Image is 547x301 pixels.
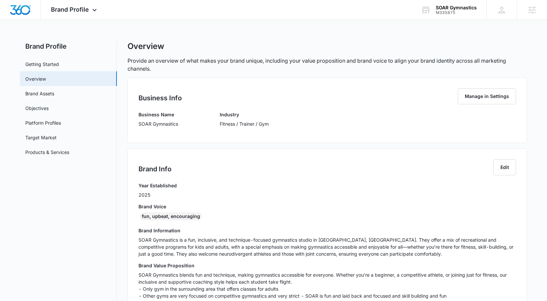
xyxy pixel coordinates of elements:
[138,262,516,269] h3: Brand Value Proposition
[25,134,57,141] a: Target Market
[436,10,477,15] div: account id
[458,88,516,104] button: Manage in Settings
[138,203,516,210] h3: Brand Voice
[128,57,527,73] p: Provide an overview of what makes your brand unique, including your value proposition and brand v...
[138,111,178,118] h3: Business Name
[436,5,477,10] div: account name
[25,90,54,97] a: Brand Assets
[138,236,516,257] p: SOAR Gymnastics is a fun, inclusive, and technique-focused gymnastics studio in [GEOGRAPHIC_DATA]...
[220,120,269,127] p: Fitness / Trainer / Gym
[51,6,89,13] span: Brand Profile
[25,105,49,112] a: Objectives
[25,149,69,156] a: Products & Services
[25,61,59,68] a: Getting Started
[220,111,269,118] h3: Industry
[25,119,61,126] a: Platform Profiles
[138,164,171,174] h2: Brand Info
[138,93,182,103] h2: Business Info
[20,41,117,51] h2: Brand Profile
[138,191,177,198] p: 2025
[128,41,164,51] h1: Overview
[25,75,46,82] a: Overview
[140,212,202,220] div: fun, upbeat, encouraging
[493,159,516,175] button: Edit
[138,120,178,127] p: SOAR Gymnastics
[138,271,516,299] p: SOAR Gymnastics blends fun and technique, making gymnastics accessible for everyone. Whether you’...
[138,227,516,234] h3: Brand Information
[138,182,177,189] h3: Year Established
